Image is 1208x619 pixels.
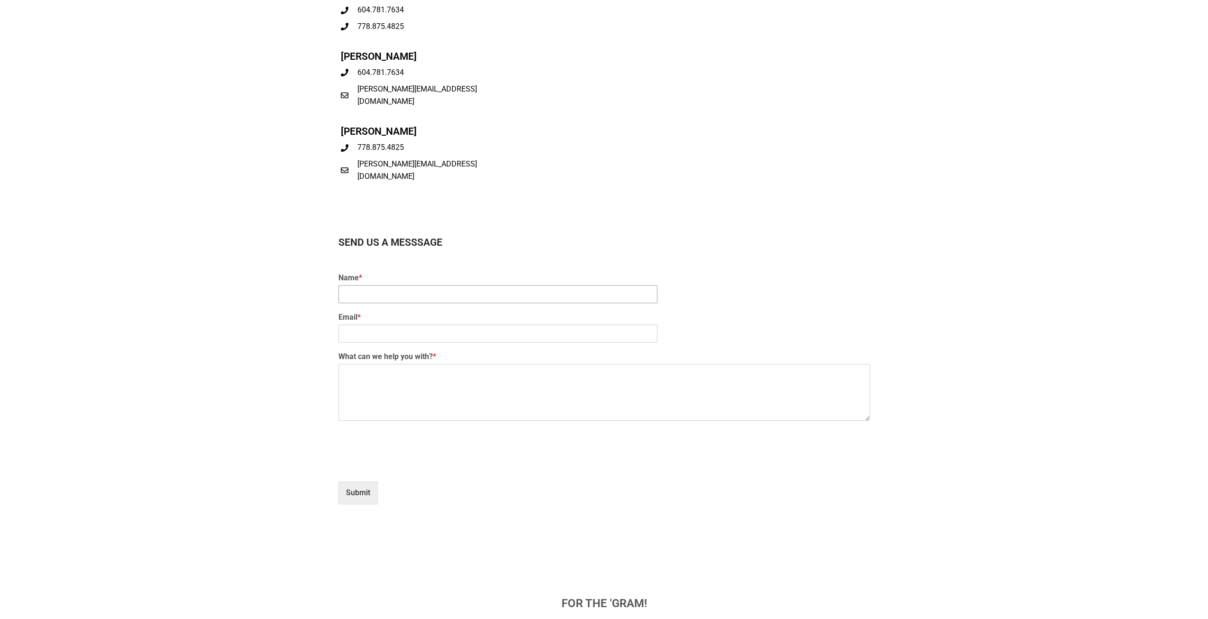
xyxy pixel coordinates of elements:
[341,66,505,79] a: 604.781.7634
[338,481,378,504] button: Submit
[338,238,870,248] h2: Send Us A Messsage
[341,158,505,183] a: [PERSON_NAME][EMAIL_ADDRESS][DOMAIN_NAME]
[341,4,505,16] a: 604.781.7634
[355,66,404,79] span: 604.781.7634
[341,20,505,33] a: 778.875.4825
[341,52,505,62] h2: [PERSON_NAME]
[341,141,505,154] a: 778.875.4825
[341,127,505,137] h2: [PERSON_NAME]
[355,20,404,33] span: 778.875.4825
[338,598,870,609] h5: for the 'gram!
[355,83,505,108] span: [PERSON_NAME][EMAIL_ADDRESS][DOMAIN_NAME]
[338,313,870,323] label: Email
[355,158,505,183] span: [PERSON_NAME][EMAIL_ADDRESS][DOMAIN_NAME]
[341,83,505,108] a: [PERSON_NAME][EMAIL_ADDRESS][DOMAIN_NAME]
[338,352,870,362] label: What can we help you with?
[355,141,404,154] span: 778.875.4825
[338,430,483,501] iframe: reCAPTCHA
[355,4,404,16] span: 604.781.7634
[338,273,870,283] label: Name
